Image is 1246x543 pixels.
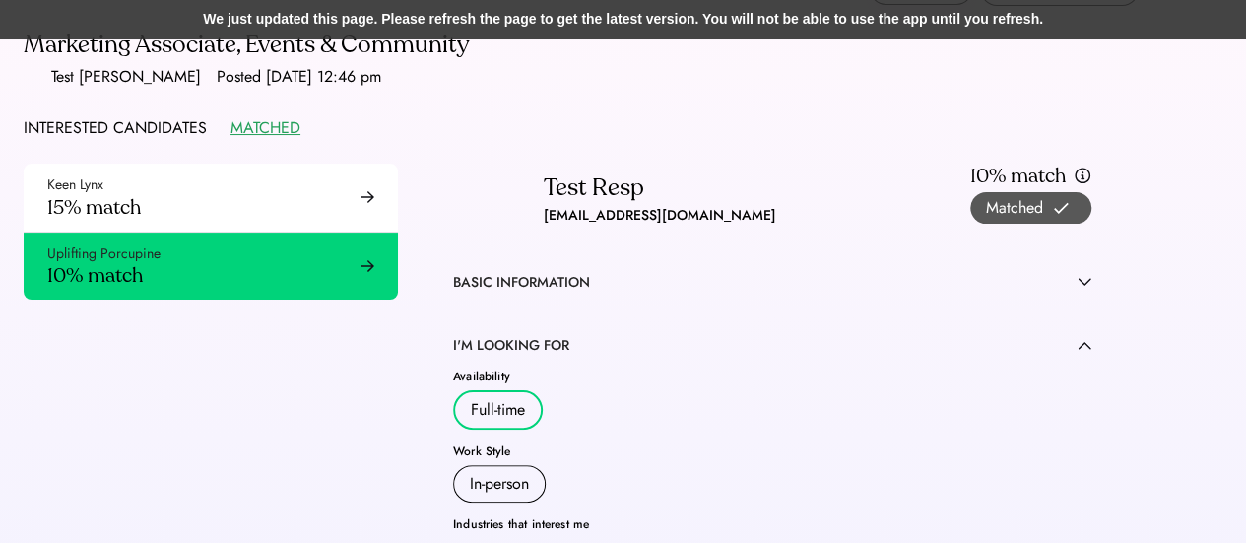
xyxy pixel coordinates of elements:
[453,164,532,241] img: yH5BAEAAAAALAAAAAABAAEAAAIBRAA7
[1078,341,1091,350] img: caret-up.svg
[986,196,1043,220] div: Matched
[361,259,374,273] img: arrow-right-black.svg
[970,164,1066,188] div: 10% match
[47,195,141,220] div: 15% match
[471,398,525,422] div: Full-time
[453,336,569,356] div: I'M LOOKING FOR
[24,116,207,140] div: INTERESTED CANDIDATES
[51,65,201,89] div: Test [PERSON_NAME]
[1078,278,1091,287] img: caret-up.svg
[1074,167,1091,185] img: info.svg
[453,445,1091,457] div: Work Style
[544,172,644,204] div: Test Resp
[453,518,1091,530] div: Industries that interest me
[470,472,529,496] div: In-person
[217,65,381,89] div: Posted [DATE] 12:46 pm
[24,67,43,87] img: yH5BAEAAAAALAAAAAABAAEAAAIBRAA7
[544,204,776,228] div: [EMAIL_ADDRESS][DOMAIN_NAME]
[230,116,300,140] div: MATCHED
[453,371,1091,382] div: Availability
[361,190,374,204] img: arrow-right-black.svg
[47,175,103,195] div: Keen Lynx
[47,244,161,264] div: Uplifting Porcupine
[47,263,143,288] div: 10% match
[453,273,590,293] div: BASIC INFORMATION
[24,30,1139,61] div: Marketing Associate, Events & Community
